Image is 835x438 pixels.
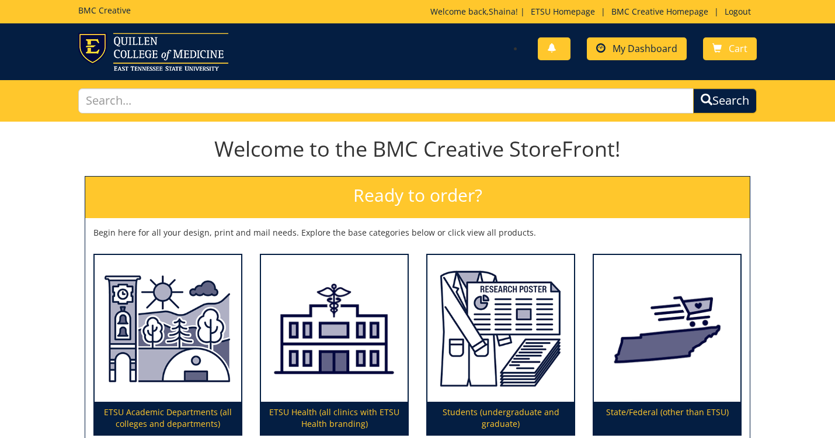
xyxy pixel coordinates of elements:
a: Students (undergraduate and graduate) [427,255,574,435]
a: Shaina [489,6,516,17]
a: BMC Creative Homepage [606,6,714,17]
input: Search... [78,88,694,113]
p: Begin here for all your design, print and mail needs. Explore the base categories below or click ... [93,227,742,239]
img: ETSU Academic Departments (all colleges and departments) [95,255,241,402]
img: State/Federal (other than ETSU) [594,255,740,402]
a: ETSU Homepage [525,6,601,17]
img: ETSU logo [78,33,228,71]
a: State/Federal (other than ETSU) [594,255,740,435]
p: Students (undergraduate and graduate) [427,402,574,434]
button: Search [693,88,757,113]
h2: Ready to order? [85,177,750,218]
a: My Dashboard [587,37,687,60]
a: ETSU Academic Departments (all colleges and departments) [95,255,241,435]
h1: Welcome to the BMC Creative StoreFront! [85,137,750,161]
p: State/Federal (other than ETSU) [594,402,740,434]
a: Logout [719,6,757,17]
span: Cart [729,42,747,55]
p: ETSU Academic Departments (all colleges and departments) [95,402,241,434]
a: ETSU Health (all clinics with ETSU Health branding) [261,255,408,435]
img: ETSU Health (all clinics with ETSU Health branding) [261,255,408,402]
span: My Dashboard [613,42,677,55]
h5: BMC Creative [78,6,131,15]
p: Welcome back, ! | | | [430,6,757,18]
img: Students (undergraduate and graduate) [427,255,574,402]
a: Cart [703,37,757,60]
p: ETSU Health (all clinics with ETSU Health branding) [261,402,408,434]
